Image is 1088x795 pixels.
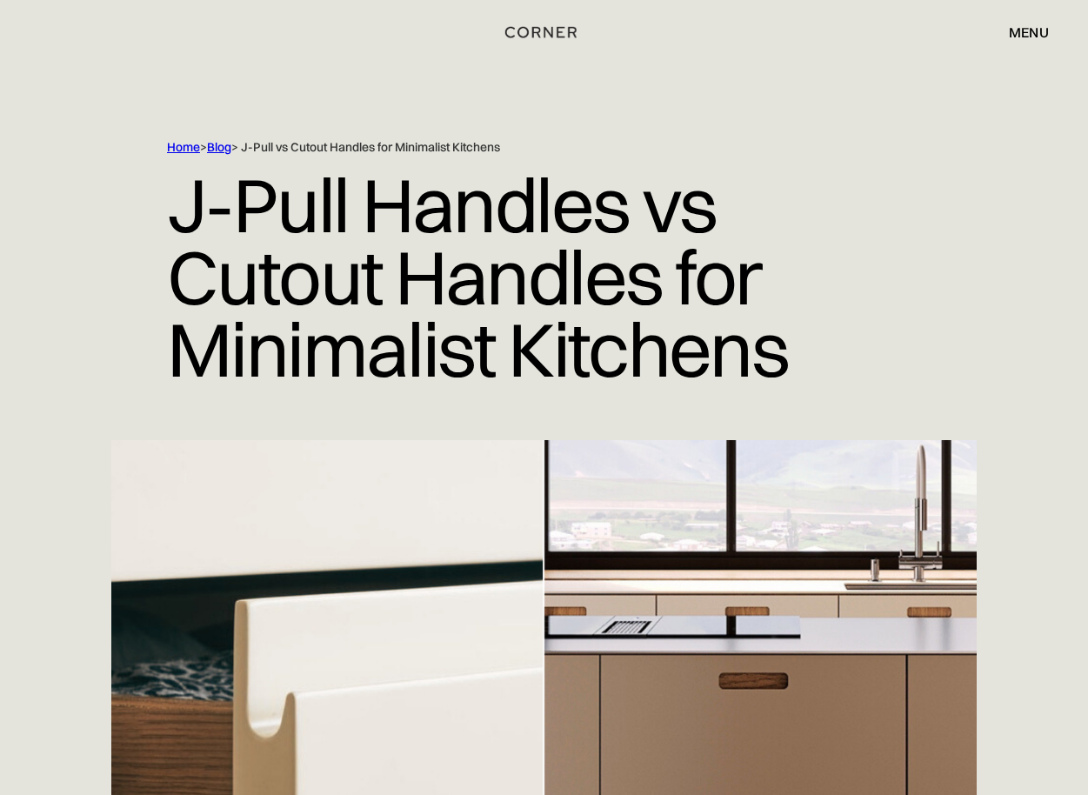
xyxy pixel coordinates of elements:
div: menu [1009,25,1049,39]
a: home [484,21,604,43]
a: Home [167,139,200,155]
a: Blog [207,139,231,155]
div: > > J-Pull vs Cutout Handles for Minimalist Kitchens [167,139,921,156]
h1: J-Pull Handles vs Cutout Handles for Minimalist Kitchens [167,156,921,398]
div: menu [991,17,1049,47]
